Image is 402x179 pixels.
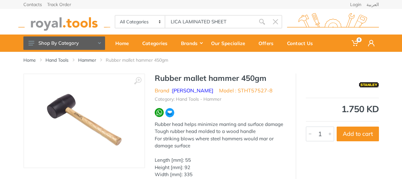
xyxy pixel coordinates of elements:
a: Contact Us [283,35,322,52]
a: العربية [366,2,379,7]
div: Our Specialize [207,36,254,50]
button: Shop By Category [23,36,105,50]
a: Hand Tools [45,57,69,63]
a: 0 [347,35,364,52]
img: royal.tools Logo [287,13,379,31]
a: Offers [254,35,283,52]
div: Home [111,36,138,50]
img: Royal Tools - Rubber mallet hammer 450gm [44,81,125,161]
a: Home [111,35,138,52]
a: Our Specialize [207,35,254,52]
select: Category [115,16,166,28]
a: [PERSON_NAME] [172,87,213,94]
a: Home [23,57,36,63]
div: Categories [138,36,176,50]
input: Site search [165,15,255,28]
button: Add to cart [337,127,379,141]
div: 1.750 KD [306,105,379,113]
li: Rubber mallet hammer 450gm [106,57,178,63]
img: wa.webp [155,108,164,117]
h1: Rubber mallet hammer 450gm [155,74,286,83]
div: Contact Us [283,36,322,50]
li: Category: Hand Tools - Hammer [155,96,221,103]
a: Contacts [23,2,42,7]
nav: breadcrumb [23,57,379,63]
li: Brand : [155,87,213,94]
div: Brands [176,36,207,50]
img: Stanley [359,77,379,93]
span: 0 [357,37,362,42]
a: Track Order [47,2,71,7]
img: royal.tools Logo [18,13,110,31]
li: Model : STHT57527-8 [219,87,273,94]
a: Login [350,2,361,7]
a: Categories [138,35,176,52]
div: Offers [254,36,283,50]
img: ma.webp [165,108,175,118]
a: Hammer [78,57,96,63]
